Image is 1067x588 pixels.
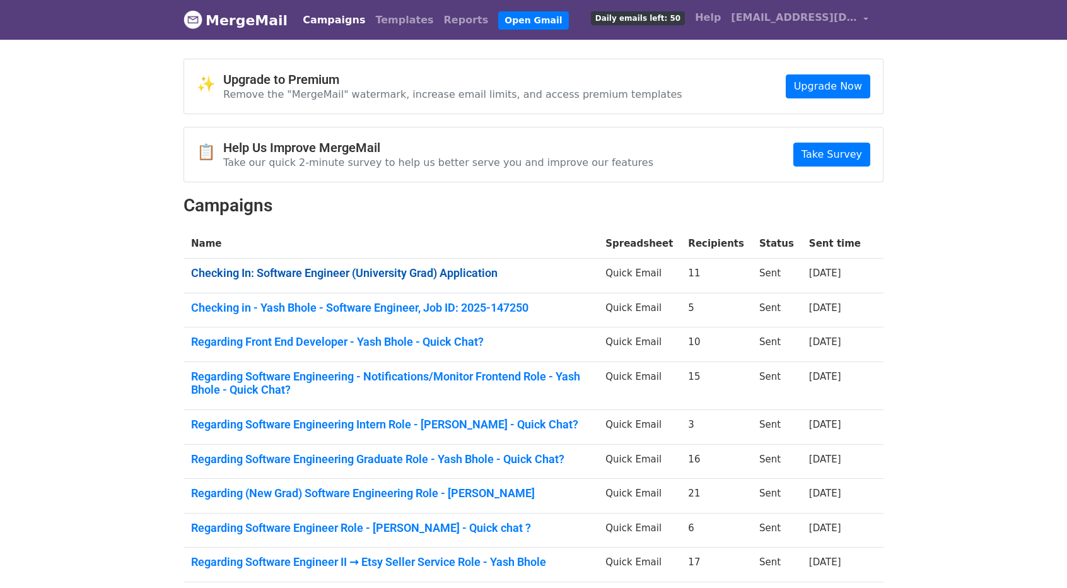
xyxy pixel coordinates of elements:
a: Checking In: Software Engineer (University Grad) Application [191,266,590,280]
span: Daily emails left: 50 [591,11,685,25]
a: Regarding Software Engineer Role - [PERSON_NAME] - Quick chat ? [191,521,590,535]
td: Quick Email [598,548,680,582]
td: Quick Email [598,513,680,548]
th: Name [184,229,598,259]
span: [EMAIL_ADDRESS][DOMAIN_NAME] [731,10,857,25]
td: 16 [680,444,752,479]
p: Take our quick 2-minute survey to help us better serve you and improve our features [223,156,653,169]
td: 5 [680,293,752,327]
td: Sent [752,548,802,582]
td: 3 [680,410,752,445]
td: Quick Email [598,444,680,479]
iframe: Chat Widget [1004,527,1067,588]
a: [DATE] [809,522,841,534]
td: 21 [680,479,752,514]
h4: Help Us Improve MergeMail [223,140,653,155]
td: Sent [752,513,802,548]
h4: Upgrade to Premium [223,72,682,87]
a: Campaigns [298,8,370,33]
a: Upgrade Now [786,74,870,98]
td: Quick Email [598,327,680,362]
td: 15 [680,362,752,409]
td: Quick Email [598,362,680,409]
a: [DATE] [809,336,841,348]
a: Take Survey [793,143,870,167]
td: Sent [752,327,802,362]
span: ✨ [197,75,223,93]
th: Recipients [680,229,752,259]
a: [DATE] [809,488,841,499]
img: MergeMail logo [184,10,202,29]
td: Quick Email [598,479,680,514]
a: Regarding Front End Developer - Yash Bhole - Quick Chat? [191,335,590,349]
a: [DATE] [809,371,841,382]
td: Sent [752,410,802,445]
td: Quick Email [598,293,680,327]
td: 17 [680,548,752,582]
a: Regarding Software Engineer II → Etsy Seller Service Role - Yash Bhole [191,555,590,569]
td: 10 [680,327,752,362]
th: Status [752,229,802,259]
a: [DATE] [809,556,841,568]
a: Regarding Software Engineering Graduate Role - Yash Bhole - Quick Chat? [191,452,590,466]
a: MergeMail [184,7,288,33]
a: [EMAIL_ADDRESS][DOMAIN_NAME] [726,5,873,35]
a: [DATE] [809,302,841,314]
a: Templates [370,8,438,33]
a: Regarding Software Engineering Intern Role - [PERSON_NAME] - Quick Chat? [191,418,590,432]
td: 11 [680,259,752,293]
a: [DATE] [809,454,841,465]
td: Sent [752,479,802,514]
td: Quick Email [598,410,680,445]
a: Open Gmail [498,11,568,30]
p: Remove the "MergeMail" watermark, increase email limits, and access premium templates [223,88,682,101]
a: Daily emails left: 50 [586,5,690,30]
a: Regarding (New Grad) Software Engineering Role - [PERSON_NAME] [191,486,590,500]
td: Quick Email [598,259,680,293]
td: Sent [752,362,802,409]
a: Checking in - Yash Bhole - Software Engineer, Job ID: 2025-147250 [191,301,590,315]
a: Regarding Software Engineering - Notifications/Monitor Frontend Role - Yash Bhole - Quick Chat? [191,370,590,397]
span: 📋 [197,143,223,162]
th: Sent time [802,229,868,259]
a: [DATE] [809,268,841,279]
a: Help [690,5,726,30]
td: 6 [680,513,752,548]
th: Spreadsheet [598,229,680,259]
a: [DATE] [809,419,841,430]
td: Sent [752,259,802,293]
a: Reports [439,8,494,33]
td: Sent [752,444,802,479]
h2: Campaigns [184,195,883,216]
td: Sent [752,293,802,327]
